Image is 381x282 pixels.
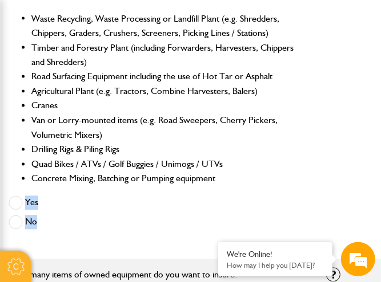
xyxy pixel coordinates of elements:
label: No [9,215,37,230]
li: Waste Recycling, Waste Processing or Landfill Plant (e.g. Shredders, Chippers, Graders, Crushers,... [31,11,309,40]
li: Drilling Rigs & Piling Rigs [31,142,309,157]
label: Yes [9,196,38,210]
input: Enter your last name [15,105,208,130]
li: Road Surfacing Equipment including the use of Hot Tar or Asphalt [31,70,309,84]
li: Quad Bikes / ATVs / Golf Buggies / Unimogs / UTVs [31,157,309,172]
li: Cranes [31,99,309,113]
p: How may I help you today? [227,261,324,269]
li: Timber and Forestry Plant (including Forwarders, Harvesters, Chippers and Shredders) [31,40,309,70]
div: Minimize live chat window [187,6,215,33]
li: Van or Lorry-mounted items (e.g. Road Sweepers, Cherry Pickers, Volumetric Mixers) [31,113,309,142]
em: Start Chat [155,213,207,228]
div: Chat with us now [59,64,192,79]
li: Agricultural Plant (e.g. Tractors, Combine Harvesters, Balers) [31,84,309,99]
img: d_20077148190_company_1631870298795_20077148190 [19,63,48,79]
input: Enter your phone number [15,173,208,198]
li: Concrete Mixing, Batching or Pumping equipment [31,171,309,186]
label: How many items of owned equipment do you want to insure? [9,271,309,280]
div: We're Online! [227,250,324,259]
textarea: Type your message and hit 'Enter' [15,206,208,246]
input: Enter your email address [15,139,208,164]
